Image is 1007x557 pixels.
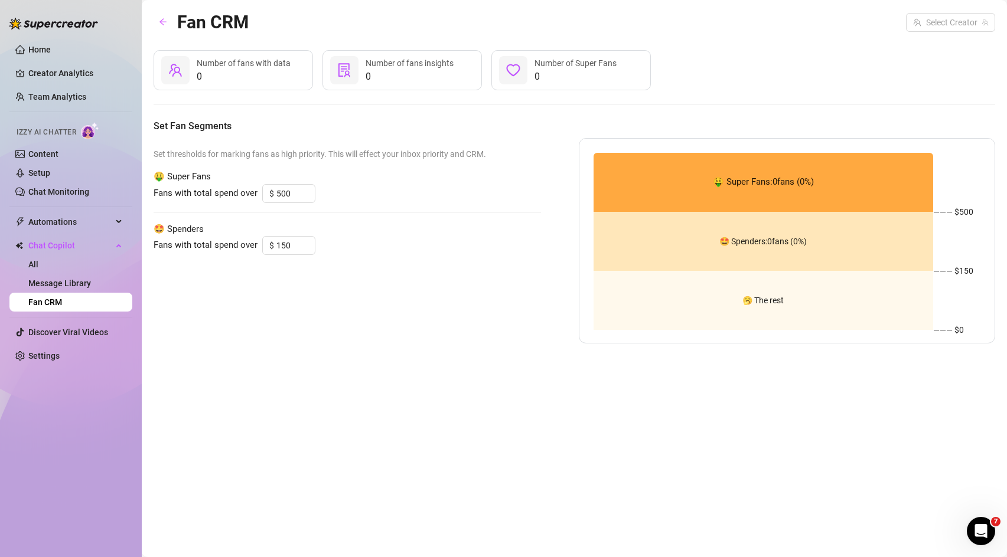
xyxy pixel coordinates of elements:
img: AI Chatter [81,122,99,139]
span: team [982,19,989,26]
input: 500 [276,185,315,202]
a: Creator Analytics [28,64,123,83]
span: 7 [991,517,1001,526]
a: Chat Monitoring [28,187,89,196]
span: Chat Copilot [28,236,112,255]
img: logo-BBDzfeDw.svg [9,18,98,30]
a: Home [28,45,51,54]
span: 0 [197,70,291,84]
img: Chat Copilot [15,241,23,250]
span: solution [337,63,351,77]
span: Number of fans insights [366,58,454,68]
iframe: Intercom live chat [967,517,995,545]
span: team [168,63,183,77]
article: Fan CRM [177,8,249,36]
h5: Set Fan Segments [154,119,995,133]
span: Number of fans with data [197,58,291,68]
span: Automations [28,212,112,231]
span: Fans with total spend over [154,238,258,253]
input: 150 [276,237,315,254]
span: Izzy AI Chatter [17,127,76,138]
a: Message Library [28,278,91,288]
span: Number of Super Fans [535,58,617,68]
a: All [28,260,38,269]
span: 0 [535,70,617,84]
span: 🤩 Spenders [154,222,541,237]
span: Fans with total spend over [154,186,258,201]
a: Setup [28,168,50,178]
span: 🤑 Super Fans: 0 fans ( 0 %) [713,175,814,189]
span: 0 [366,70,454,84]
span: heart [506,63,520,77]
a: Content [28,149,58,159]
a: Discover Viral Videos [28,327,108,337]
a: Settings [28,351,60,361]
a: Team Analytics [28,92,86,101]
span: arrow-left [159,18,167,26]
a: Fan CRM [28,297,62,307]
span: 🤑 Super Fans [154,170,541,184]
span: thunderbolt [15,217,25,227]
span: Set thresholds for marking fans as high priority. This will effect your inbox priority and CRM. [154,148,541,160]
